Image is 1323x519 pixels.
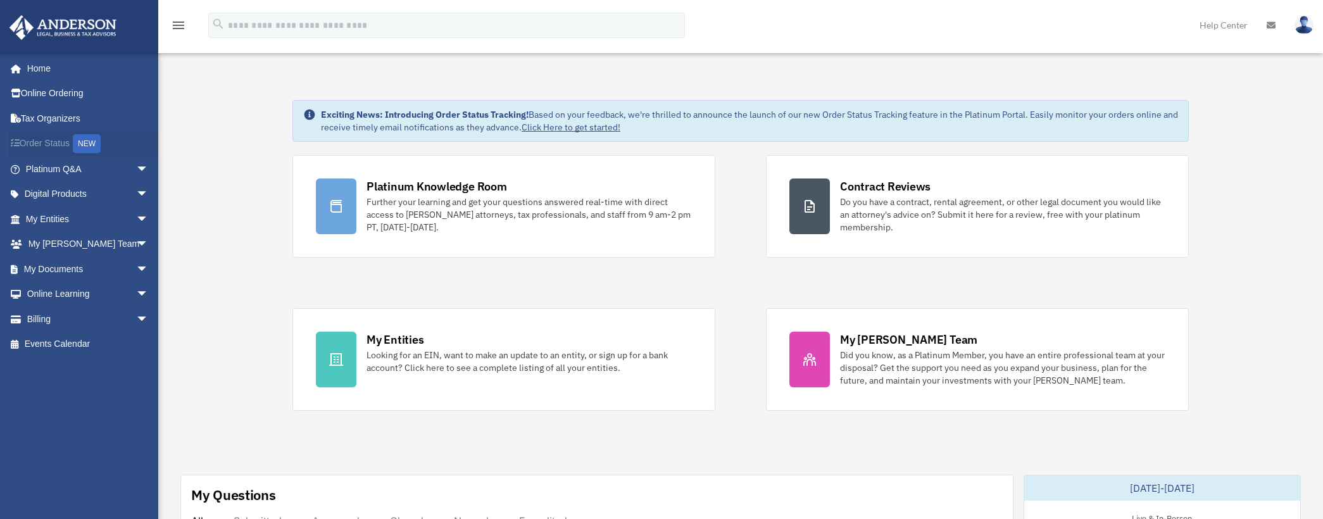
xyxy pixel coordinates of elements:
span: arrow_drop_down [136,182,161,208]
a: Events Calendar [9,332,168,357]
i: search [211,17,225,31]
div: Looking for an EIN, want to make an update to an entity, or sign up for a bank account? Click her... [367,349,692,374]
span: arrow_drop_down [136,306,161,332]
a: My [PERSON_NAME] Teamarrow_drop_down [9,232,168,257]
span: arrow_drop_down [136,282,161,308]
a: Online Learningarrow_drop_down [9,282,168,307]
a: Contract Reviews Do you have a contract, rental agreement, or other legal document you would like... [766,155,1189,258]
div: My [PERSON_NAME] Team [840,332,977,347]
span: arrow_drop_down [136,232,161,258]
div: My Entities [367,332,423,347]
img: Anderson Advisors Platinum Portal [6,15,120,40]
i: menu [171,18,186,33]
a: My [PERSON_NAME] Team Did you know, as a Platinum Member, you have an entire professional team at... [766,308,1189,411]
div: Further your learning and get your questions answered real-time with direct access to [PERSON_NAM... [367,196,692,234]
a: Online Ordering [9,81,168,106]
div: Do you have a contract, rental agreement, or other legal document you would like an attorney's ad... [840,196,1165,234]
strong: Exciting News: Introducing Order Status Tracking! [321,109,529,120]
a: Platinum Q&Aarrow_drop_down [9,156,168,182]
a: Digital Productsarrow_drop_down [9,182,168,207]
a: menu [171,22,186,33]
a: Billingarrow_drop_down [9,306,168,332]
div: Contract Reviews [840,178,931,194]
div: My Questions [191,485,276,504]
a: Order StatusNEW [9,131,168,157]
div: Based on your feedback, we're thrilled to announce the launch of our new Order Status Tracking fe... [321,108,1178,134]
a: My Entities Looking for an EIN, want to make an update to an entity, or sign up for a bank accoun... [292,308,715,411]
span: arrow_drop_down [136,256,161,282]
span: arrow_drop_down [136,156,161,182]
a: My Entitiesarrow_drop_down [9,206,168,232]
a: Click Here to get started! [522,122,620,133]
a: Platinum Knowledge Room Further your learning and get your questions answered real-time with dire... [292,155,715,258]
a: Tax Organizers [9,106,168,131]
div: NEW [73,134,101,153]
div: [DATE]-[DATE] [1024,475,1301,501]
div: Platinum Knowledge Room [367,178,507,194]
span: arrow_drop_down [136,206,161,232]
a: My Documentsarrow_drop_down [9,256,168,282]
div: Did you know, as a Platinum Member, you have an entire professional team at your disposal? Get th... [840,349,1165,387]
img: User Pic [1295,16,1314,34]
a: Home [9,56,161,81]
